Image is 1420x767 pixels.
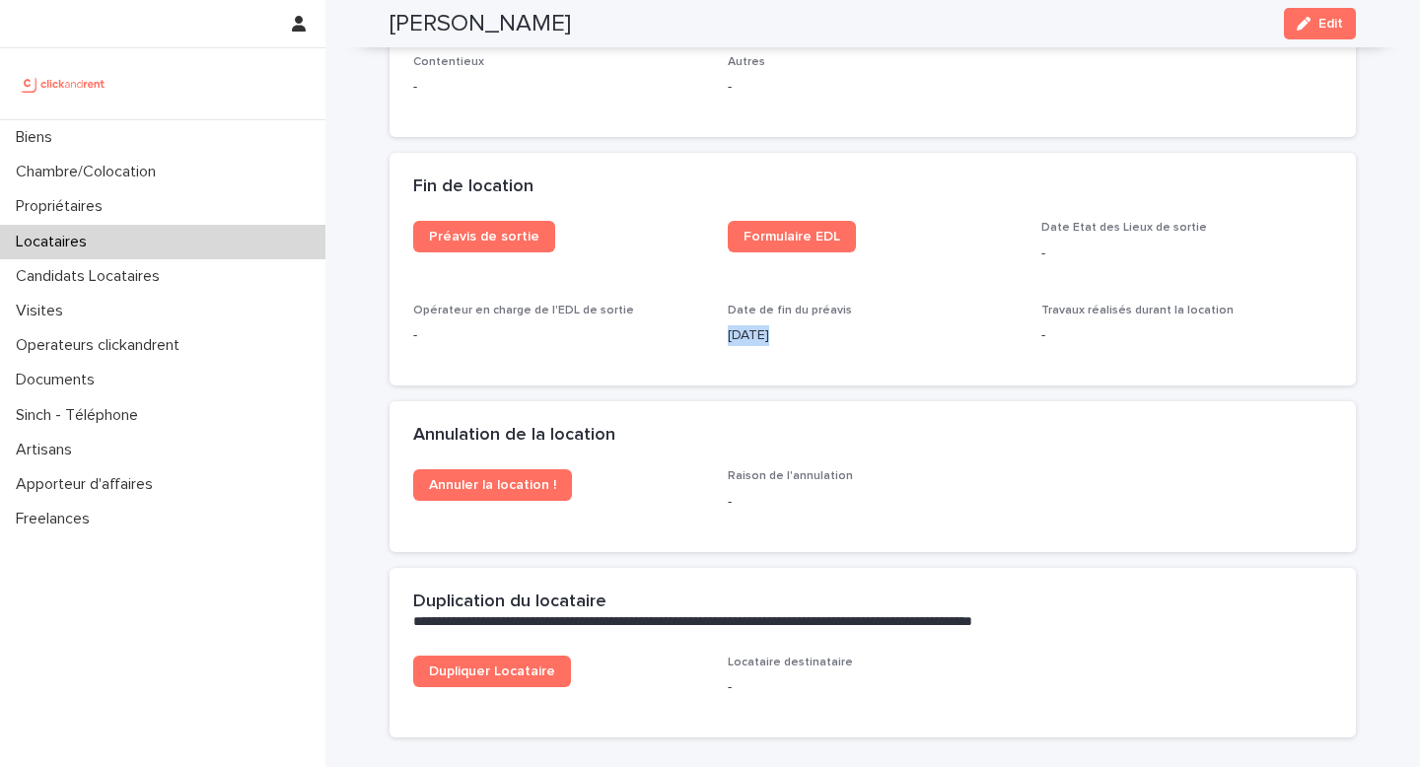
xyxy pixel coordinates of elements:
[728,492,1019,513] p: -
[413,56,484,68] span: Contentieux
[8,441,88,459] p: Artisans
[1318,17,1343,31] span: Edit
[429,230,539,244] span: Préavis de sortie
[8,197,118,216] p: Propriétaires
[413,221,555,252] a: Préavis de sortie
[8,128,68,147] p: Biens
[429,664,555,678] span: Dupliquer Locataire
[16,64,111,104] img: UCB0brd3T0yccxBKYDjQ
[728,677,1019,698] p: -
[1041,305,1234,316] span: Travaux réalisés durant la location
[413,425,615,447] h2: Annulation de la location
[429,478,556,492] span: Annuler la location !
[8,233,103,251] p: Locataires
[8,267,176,286] p: Candidats Locataires
[8,336,195,355] p: Operateurs clickandrent
[728,325,1019,346] p: [DATE]
[8,163,172,181] p: Chambre/Colocation
[413,656,571,687] a: Dupliquer Locataire
[744,230,840,244] span: Formulaire EDL
[728,305,852,316] span: Date de fin du préavis
[413,592,606,613] h2: Duplication du locataire
[8,475,169,494] p: Apporteur d'affaires
[728,56,765,68] span: Autres
[390,10,571,38] h2: [PERSON_NAME]
[728,657,853,668] span: Locataire destinataire
[413,77,704,98] p: -
[728,221,856,252] a: Formulaire EDL
[1041,325,1332,346] p: -
[8,510,106,528] p: Freelances
[728,77,1019,98] p: -
[413,469,572,501] a: Annuler la location !
[8,371,110,389] p: Documents
[8,302,79,320] p: Visites
[8,406,154,425] p: Sinch - Téléphone
[728,470,853,482] span: Raison de l'annulation
[413,325,704,346] p: -
[413,305,634,316] span: Opérateur en charge de l'EDL de sortie
[1041,244,1332,264] p: -
[413,176,533,198] h2: Fin de location
[1041,222,1207,234] span: Date Etat des Lieux de sortie
[1284,8,1356,39] button: Edit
